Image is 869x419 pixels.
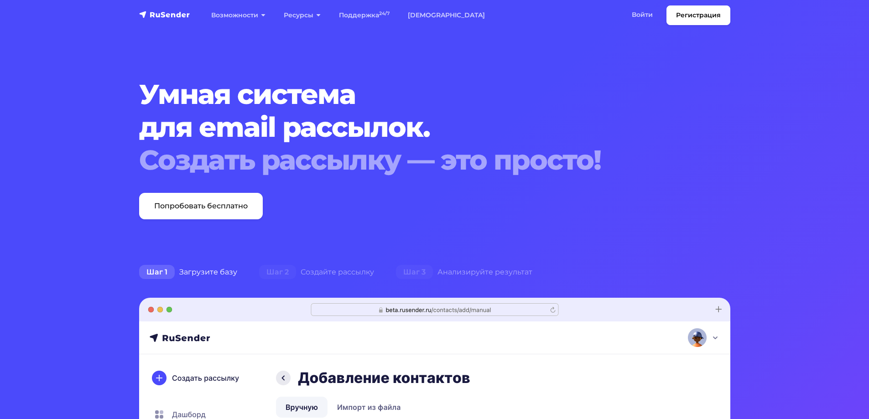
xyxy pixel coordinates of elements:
[139,144,680,176] div: Создать рассылку — это просто!
[139,78,680,176] h1: Умная система для email рассылок.
[259,265,296,279] span: Шаг 2
[330,6,399,25] a: Поддержка24/7
[139,265,175,279] span: Шаг 1
[385,263,543,281] div: Анализируйте результат
[202,6,275,25] a: Возможности
[248,263,385,281] div: Создайте рассылку
[396,265,433,279] span: Шаг 3
[139,10,190,19] img: RuSender
[399,6,494,25] a: [DEMOGRAPHIC_DATA]
[623,5,662,24] a: Войти
[139,193,263,219] a: Попробовать бесплатно
[379,10,390,16] sup: 24/7
[666,5,730,25] a: Регистрация
[128,263,248,281] div: Загрузите базу
[275,6,330,25] a: Ресурсы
